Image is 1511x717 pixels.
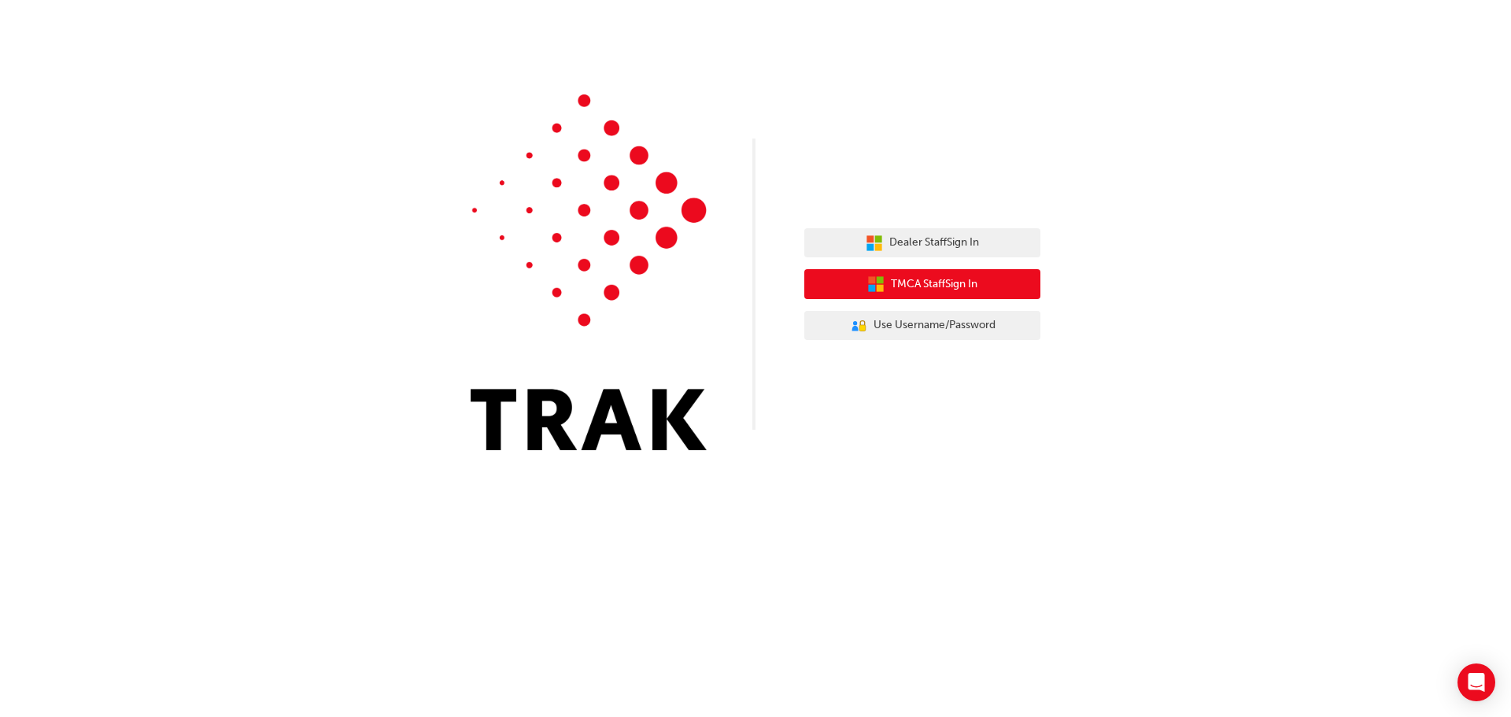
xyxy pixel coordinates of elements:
[804,228,1040,258] button: Dealer StaffSign In
[804,311,1040,341] button: Use Username/Password
[471,94,707,450] img: Trak
[804,269,1040,299] button: TMCA StaffSign In
[891,275,977,294] span: TMCA Staff Sign In
[874,316,996,334] span: Use Username/Password
[1457,663,1495,701] div: Open Intercom Messenger
[889,234,979,252] span: Dealer Staff Sign In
